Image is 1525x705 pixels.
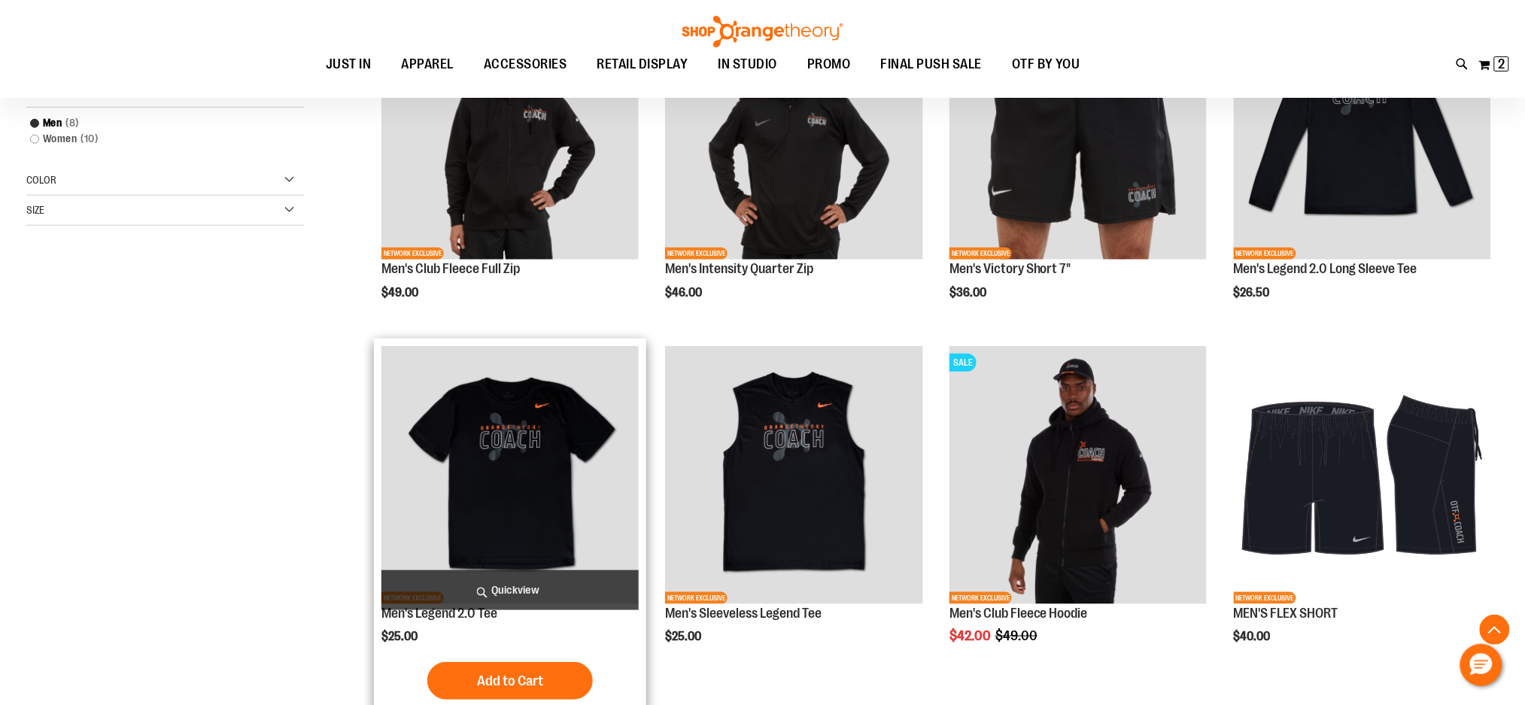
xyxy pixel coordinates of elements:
[1234,346,1491,606] a: Product image for MEN'S FLEX SHORTNETWORK EXCLUSIVE
[665,346,922,606] a: OTF Mens Coach FA23 Legend Sleeveless Tee - Black primary imageNETWORK EXCLUSIVE
[23,115,289,131] a: Men8
[949,2,1207,259] img: OTF Mens Coach FA23 Victory Short - Black primary image
[1234,592,1296,604] span: NETWORK EXCLUSIVE
[703,47,793,81] a: IN STUDIO
[949,2,1207,261] a: OTF Mens Coach FA23 Victory Short - Black primary imageNETWORK EXCLUSIVE
[1499,56,1505,71] span: 2
[949,346,1207,603] img: OTF Mens Coach FA22 Club Fleece Full Zip - Black primary image
[381,346,639,603] img: OTF Mens Coach FA23 Legend 2.0 SS Tee - Black primary image
[881,47,983,81] span: FINAL PUSH SALE
[665,606,822,621] a: Men's Sleeveless Legend Tee
[665,286,704,299] span: $46.00
[995,628,1040,643] span: $49.00
[1234,2,1491,261] a: OTF Mens Coach FA23 Legend 2.0 LS Tee - Black primary imageNETWORK EXCLUSIVE
[381,570,639,610] a: Quickview
[477,673,543,689] span: Add to Cart
[1480,615,1510,645] button: Back To Top
[469,47,582,82] a: ACCESSORIES
[1234,261,1417,276] a: Men's Legend 2.0 Long Sleeve Tee
[26,204,44,216] span: Size
[387,47,469,82] a: APPAREL
[949,606,1088,621] a: Men's Club Fleece Hoodie
[62,115,84,131] span: 8
[949,346,1207,606] a: OTF Mens Coach FA22 Club Fleece Full Zip - Black primary imageSALENETWORK EXCLUSIVE
[949,286,989,299] span: $36.00
[484,47,567,81] span: ACCESSORIES
[1012,47,1080,81] span: OTF BY YOU
[997,47,1095,82] a: OTF BY YOU
[402,47,454,81] span: APPAREL
[1234,286,1272,299] span: $26.50
[1234,606,1338,621] a: MEN'S FLEX SHORT
[949,628,993,643] span: $42.00
[665,2,922,261] a: OTF Mens Coach FA23 Intensity Quarter Zip - Black primary imageNETWORK EXCLUSIVE
[1234,630,1273,643] span: $40.00
[949,248,1012,260] span: NETWORK EXCLUSIVE
[665,630,703,643] span: $25.00
[792,47,866,82] a: PROMO
[381,2,639,259] img: OTF Mens Coach FA23 Club Fleece Full Zip - Black primary image
[665,592,728,604] span: NETWORK EXCLUSIVE
[1234,2,1491,259] img: OTF Mens Coach FA23 Legend 2.0 LS Tee - Black primary image
[26,174,56,186] span: Color
[665,261,813,276] a: Men's Intensity Quarter Zip
[949,261,1071,276] a: Men's Victory Short 7"
[381,2,639,261] a: OTF Mens Coach FA23 Club Fleece Full Zip - Black primary imageNETWORK EXCLUSIVE
[665,346,922,603] img: OTF Mens Coach FA23 Legend Sleeveless Tee - Black primary image
[23,131,289,147] a: Women10
[658,339,930,682] div: product
[381,286,421,299] span: $49.00
[1226,339,1499,682] div: product
[597,47,688,81] span: RETAIL DISPLAY
[718,47,778,81] span: IN STUDIO
[807,47,851,81] span: PROMO
[381,346,639,606] a: OTF Mens Coach FA23 Legend 2.0 SS Tee - Black primary imageNETWORK EXCLUSIVE
[326,47,372,81] span: JUST IN
[427,662,593,700] button: Add to Cart
[1460,644,1502,686] button: Hello, have a question? Let’s chat.
[77,131,102,147] span: 10
[311,47,387,82] a: JUST IN
[949,592,1012,604] span: NETWORK EXCLUSIVE
[680,16,846,47] img: Shop Orangetheory
[582,47,703,82] a: RETAIL DISPLAY
[1234,346,1491,603] img: Product image for MEN'S FLEX SHORT
[942,339,1214,682] div: product
[866,47,998,82] a: FINAL PUSH SALE
[381,248,444,260] span: NETWORK EXCLUSIVE
[381,630,420,643] span: $25.00
[665,2,922,259] img: OTF Mens Coach FA23 Intensity Quarter Zip - Black primary image
[949,354,977,372] span: SALE
[381,606,497,621] a: Men's Legend 2.0 Tee
[1234,248,1296,260] span: NETWORK EXCLUSIVE
[665,248,728,260] span: NETWORK EXCLUSIVE
[381,261,520,276] a: Men's Club Fleece Full Zip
